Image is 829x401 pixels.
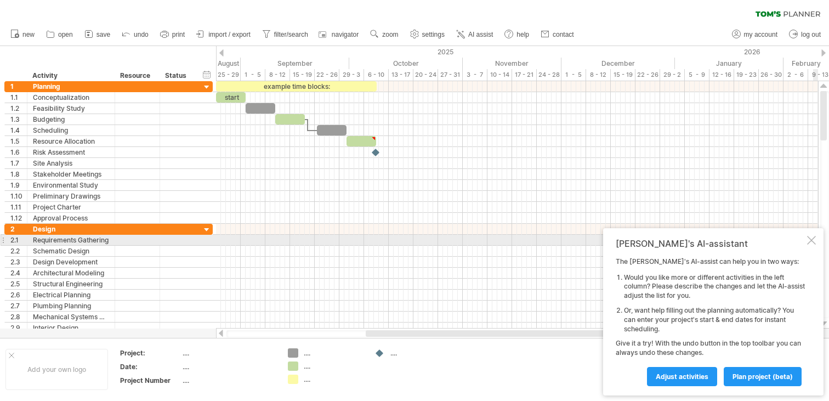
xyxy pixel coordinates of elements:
div: Resource Allocation [33,136,109,146]
div: Interior Design [33,323,109,333]
li: Would you like more or different activities in the left column? Please describe the changes and l... [624,273,805,301]
span: filter/search [274,31,308,38]
div: .... [390,348,450,358]
div: .... [304,362,364,371]
div: Project: [120,348,180,358]
div: December 2025 [561,58,675,69]
div: [PERSON_NAME]'s AI-assistant [616,238,805,249]
div: 1.6 [10,147,27,157]
div: Project Charter [33,202,109,212]
div: 29 - 3 [339,69,364,81]
div: Conceptualization [33,92,109,103]
div: 15 - 19 [611,69,635,81]
div: Date: [120,362,180,371]
a: undo [119,27,152,42]
div: 2.5 [10,279,27,289]
div: .... [183,362,275,371]
div: start [216,92,246,103]
div: 1.8 [10,169,27,179]
div: Plumbing Planning [33,301,109,311]
span: contact [553,31,574,38]
div: 24 - 28 [537,69,561,81]
span: Adjust activities [656,372,708,381]
div: 29 - 2 [660,69,685,81]
span: save [96,31,110,38]
a: new [8,27,38,42]
span: undo [134,31,149,38]
span: navigator [332,31,359,38]
div: 2.4 [10,268,27,278]
a: contact [538,27,577,42]
a: print [157,27,188,42]
div: The [PERSON_NAME]'s AI-assist can help you in two ways: Give it a try! With the undo button in th... [616,257,805,386]
div: 12 - 16 [709,69,734,81]
a: plan project (beta) [724,367,802,386]
li: Or, want help filling out the planning automatically? You can enter your project's start & end da... [624,306,805,334]
div: Environmental Study [33,180,109,190]
div: 2.9 [10,323,27,333]
div: November 2025 [463,58,561,69]
div: October 2025 [349,58,463,69]
div: 2.1 [10,235,27,245]
div: 1.11 [10,202,27,212]
div: 10 - 14 [487,69,512,81]
div: 1 - 5 [241,69,265,81]
div: 2.8 [10,312,27,322]
div: 27 - 31 [438,69,463,81]
a: Adjust activities [647,367,717,386]
div: example time blocks: [216,81,377,92]
span: help [516,31,529,38]
div: .... [304,348,364,358]
div: Schematic Design [33,246,109,256]
div: 2.2 [10,246,27,256]
div: September 2025 [241,58,349,69]
span: my account [744,31,777,38]
div: 17 - 21 [512,69,537,81]
span: AI assist [468,31,493,38]
div: Site Analysis [33,158,109,168]
a: save [82,27,113,42]
div: 22 - 26 [315,69,339,81]
div: 1.5 [10,136,27,146]
span: new [22,31,35,38]
div: 15 - 19 [290,69,315,81]
div: Architectural Modeling [33,268,109,278]
span: open [58,31,73,38]
div: .... [304,375,364,384]
div: Status [165,70,189,81]
div: Resource [120,70,154,81]
div: Electrical Planning [33,290,109,300]
div: Feasibility Study [33,103,109,114]
div: 20 - 24 [413,69,438,81]
div: 2 - 6 [783,69,808,81]
div: Budgeting [33,114,109,125]
div: Design Development [33,257,109,267]
div: 1.7 [10,158,27,168]
div: Mechanical Systems Design [33,312,109,322]
div: 2.3 [10,257,27,267]
div: 19 - 23 [734,69,759,81]
a: help [502,27,532,42]
div: 1.1 [10,92,27,103]
div: 3 - 7 [463,69,487,81]
div: 2.6 [10,290,27,300]
a: filter/search [259,27,311,42]
span: import / export [208,31,251,38]
div: Preliminary Drawings [33,191,109,201]
div: .... [183,376,275,385]
div: 1 [10,81,27,92]
div: 1.12 [10,213,27,223]
div: 5 - 9 [685,69,709,81]
div: 1.2 [10,103,27,114]
a: log out [786,27,824,42]
div: Design [33,224,109,234]
span: log out [801,31,821,38]
a: my account [729,27,781,42]
div: 1.3 [10,114,27,125]
div: 1.10 [10,191,27,201]
span: settings [422,31,445,38]
a: settings [407,27,448,42]
div: 1.9 [10,180,27,190]
div: 2 [10,224,27,234]
span: plan project (beta) [733,372,793,381]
